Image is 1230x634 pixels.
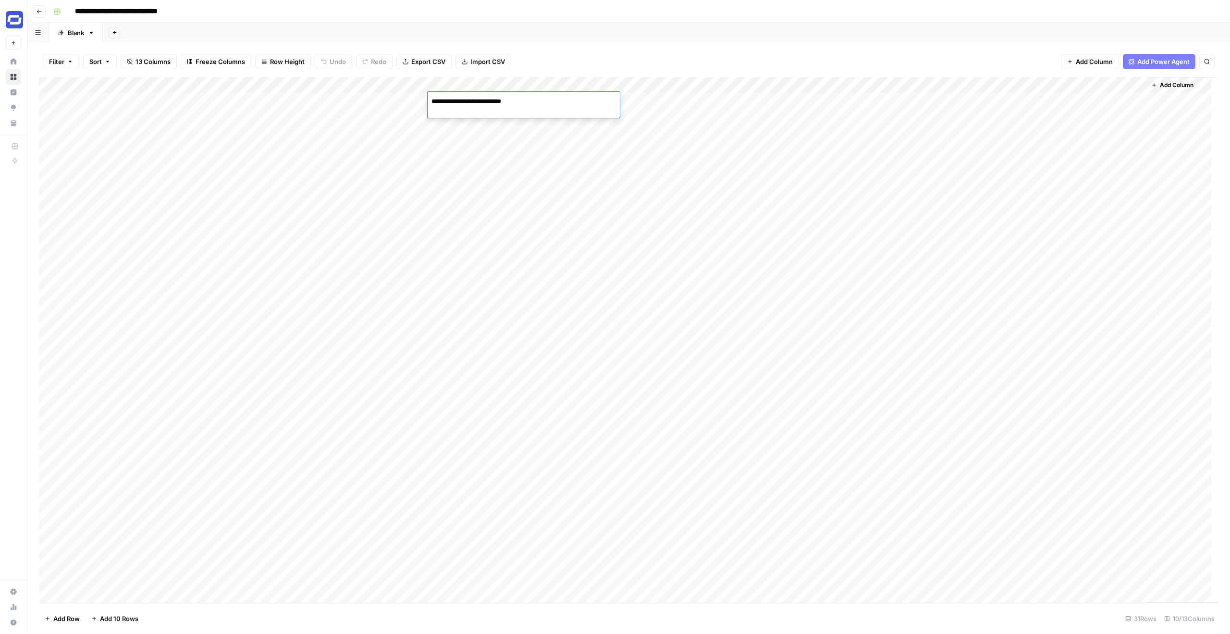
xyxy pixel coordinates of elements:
[53,614,80,623] span: Add Row
[255,54,311,69] button: Row Height
[1160,81,1193,89] span: Add Column
[196,57,245,66] span: Freeze Columns
[6,599,21,615] a: Usage
[86,611,144,626] button: Add 10 Rows
[68,28,84,38] div: Blank
[49,23,103,42] a: Blank
[330,57,346,66] span: Undo
[6,69,21,85] a: Browse
[270,57,305,66] span: Row Height
[1061,54,1119,69] button: Add Column
[49,57,64,66] span: Filter
[6,100,21,115] a: Opportunities
[6,115,21,131] a: Your Data
[1076,57,1113,66] span: Add Column
[89,57,102,66] span: Sort
[6,584,21,599] a: Settings
[6,54,21,69] a: Home
[356,54,393,69] button: Redo
[1160,611,1218,626] div: 10/13 Columns
[6,8,21,32] button: Workspace: Synthesia
[455,54,511,69] button: Import CSV
[315,54,352,69] button: Undo
[1123,54,1195,69] button: Add Power Agent
[39,611,86,626] button: Add Row
[1121,611,1160,626] div: 31 Rows
[121,54,177,69] button: 13 Columns
[1137,57,1190,66] span: Add Power Agent
[371,57,386,66] span: Redo
[83,54,117,69] button: Sort
[181,54,251,69] button: Freeze Columns
[470,57,505,66] span: Import CSV
[100,614,138,623] span: Add 10 Rows
[135,57,171,66] span: 13 Columns
[1147,79,1197,91] button: Add Column
[396,54,452,69] button: Export CSV
[411,57,445,66] span: Export CSV
[6,615,21,630] button: Help + Support
[43,54,79,69] button: Filter
[6,85,21,100] a: Insights
[6,11,23,28] img: Synthesia Logo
